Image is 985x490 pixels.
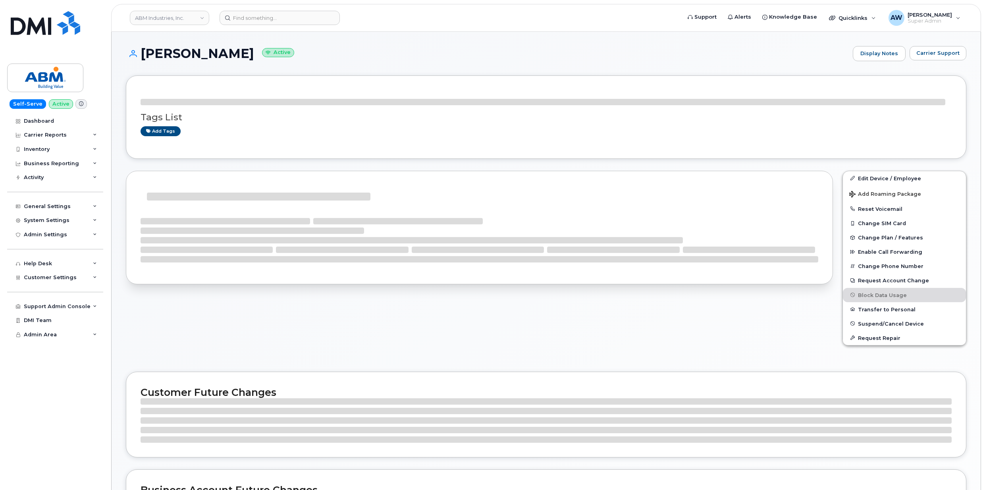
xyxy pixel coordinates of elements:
[843,331,966,345] button: Request Repair
[141,126,181,136] a: Add tags
[843,230,966,245] button: Change Plan / Features
[843,185,966,202] button: Add Roaming Package
[858,235,923,241] span: Change Plan / Features
[916,49,960,57] span: Carrier Support
[843,316,966,331] button: Suspend/Cancel Device
[126,46,849,60] h1: [PERSON_NAME]
[853,46,906,61] a: Display Notes
[141,112,952,122] h3: Tags List
[843,273,966,287] button: Request Account Change
[843,245,966,259] button: Enable Call Forwarding
[843,202,966,216] button: Reset Voicemail
[910,46,966,60] button: Carrier Support
[843,288,966,302] button: Block Data Usage
[843,302,966,316] button: Transfer to Personal
[858,249,922,255] span: Enable Call Forwarding
[858,320,924,326] span: Suspend/Cancel Device
[849,191,921,199] span: Add Roaming Package
[843,259,966,273] button: Change Phone Number
[141,386,952,398] h2: Customer Future Changes
[843,216,966,230] button: Change SIM Card
[262,48,294,57] small: Active
[843,171,966,185] a: Edit Device / Employee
